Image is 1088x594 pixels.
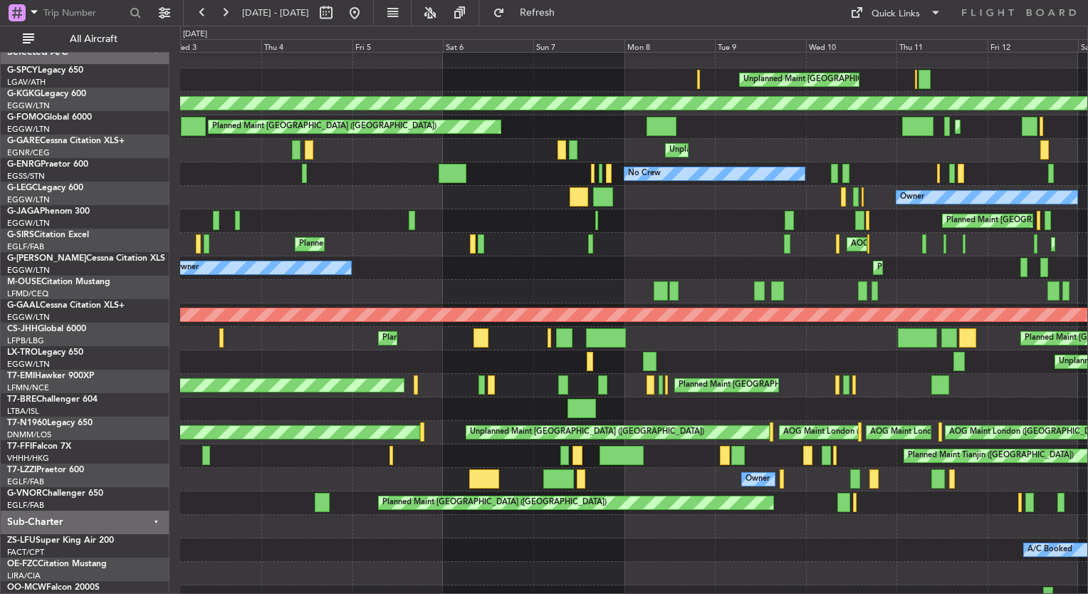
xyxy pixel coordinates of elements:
div: AOG Maint [PERSON_NAME] [851,234,959,255]
a: T7-BREChallenger 604 [7,395,98,404]
div: Fri 12 [988,39,1078,52]
a: EGGW/LTN [7,194,50,205]
a: T7-LZZIPraetor 600 [7,466,84,474]
a: DNMM/LOS [7,429,51,440]
span: G-GARE [7,137,40,145]
div: Quick Links [872,7,920,21]
span: All Aircraft [37,34,150,44]
span: LX-TRO [7,348,38,357]
div: Planned Maint [GEOGRAPHIC_DATA] ([GEOGRAPHIC_DATA]) [382,492,607,514]
div: Planned Maint [GEOGRAPHIC_DATA] ([GEOGRAPHIC_DATA]) [212,116,436,137]
span: G-KGKG [7,90,41,98]
span: [DATE] - [DATE] [242,6,309,19]
a: EGGW/LTN [7,218,50,229]
span: ZS-LFU [7,536,36,545]
div: Unplanned Maint [GEOGRAPHIC_DATA] ([GEOGRAPHIC_DATA]) [470,422,704,443]
input: Trip Number [43,2,125,24]
a: G-FOMOGlobal 6000 [7,113,92,122]
span: G-ENRG [7,160,41,169]
span: OO-MCW [7,583,46,592]
a: EGLF/FAB [7,476,44,487]
a: LIRA/CIA [7,570,41,581]
div: Owner [900,187,924,208]
a: OO-MCWFalcon 2000S [7,583,100,592]
a: EGGW/LTN [7,124,50,135]
span: G-SIRS [7,231,34,239]
a: EGGW/LTN [7,312,50,323]
div: Planned Maint [GEOGRAPHIC_DATA] [679,375,815,396]
span: G-GAAL [7,301,40,310]
span: CS-JHH [7,325,38,333]
a: EGSS/STN [7,171,45,182]
span: OE-FZC [7,560,38,568]
a: G-KGKGLegacy 600 [7,90,86,98]
a: LFMN/NCE [7,382,49,393]
a: T7-FFIFalcon 7X [7,442,71,451]
div: Tue 9 [715,39,805,52]
div: Fri 5 [352,39,443,52]
a: LGAV/ATH [7,77,46,88]
a: ZS-LFUSuper King Air 200 [7,536,114,545]
div: Planned Maint Tianjin ([GEOGRAPHIC_DATA]) [908,445,1074,467]
span: Refresh [508,8,567,18]
a: LTBA/ISL [7,406,39,417]
button: Quick Links [843,1,948,24]
span: G-FOMO [7,113,43,122]
a: M-OUSECitation Mustang [7,278,110,286]
span: T7-LZZI [7,466,36,474]
a: LFPB/LBG [7,335,44,346]
div: No Crew [628,163,661,184]
span: G-[PERSON_NAME] [7,254,86,263]
a: FACT/CPT [7,547,44,558]
button: Refresh [486,1,572,24]
span: M-OUSE [7,278,41,286]
div: A/C Booked [1027,539,1072,561]
a: OE-FZCCitation Mustang [7,560,107,568]
a: T7-EMIHawker 900XP [7,372,94,380]
a: CS-JHHGlobal 6000 [7,325,86,333]
a: EGGW/LTN [7,265,50,276]
span: G-LEGC [7,184,38,192]
div: Owner [174,257,199,278]
button: All Aircraft [16,28,155,51]
div: Unplanned Maint [PERSON_NAME] [669,140,798,161]
a: EGLF/FAB [7,500,44,511]
a: T7-N1960Legacy 650 [7,419,93,427]
div: [DATE] [183,28,207,41]
a: VHHH/HKG [7,453,49,464]
a: LX-TROLegacy 650 [7,348,83,357]
a: LFMD/CEQ [7,288,48,299]
span: G-VNOR [7,489,42,498]
div: AOG Maint London ([GEOGRAPHIC_DATA]) [870,422,1030,443]
span: G-SPCY [7,66,38,75]
a: G-JAGAPhenom 300 [7,207,90,216]
div: Thu 11 [896,39,987,52]
span: T7-N1960 [7,419,47,427]
div: AOG Maint London ([GEOGRAPHIC_DATA]) [783,422,943,443]
div: Unplanned Maint [GEOGRAPHIC_DATA] ([PERSON_NAME] Intl) [743,69,974,90]
span: T7-BRE [7,395,36,404]
div: Sun 7 [533,39,624,52]
a: G-LEGCLegacy 600 [7,184,83,192]
a: G-SPCYLegacy 650 [7,66,83,75]
a: G-[PERSON_NAME]Cessna Citation XLS [7,254,165,263]
span: G-JAGA [7,207,40,216]
a: G-GAALCessna Citation XLS+ [7,301,125,310]
div: Sat 6 [443,39,533,52]
div: Thu 4 [261,39,352,52]
div: Planned Maint [GEOGRAPHIC_DATA] ([GEOGRAPHIC_DATA]) [299,234,523,255]
div: Mon 8 [624,39,715,52]
span: T7-EMI [7,372,35,380]
a: G-SIRSCitation Excel [7,231,89,239]
a: EGGW/LTN [7,359,50,370]
span: T7-FFI [7,442,32,451]
a: EGLF/FAB [7,241,44,252]
a: EGGW/LTN [7,100,50,111]
a: G-VNORChallenger 650 [7,489,103,498]
div: Owner [746,469,770,490]
a: G-ENRGPraetor 600 [7,160,88,169]
div: Wed 10 [806,39,896,52]
div: Wed 3 [171,39,261,52]
div: Planned Maint [GEOGRAPHIC_DATA] ([GEOGRAPHIC_DATA]) [382,328,607,349]
a: EGNR/CEG [7,147,50,158]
